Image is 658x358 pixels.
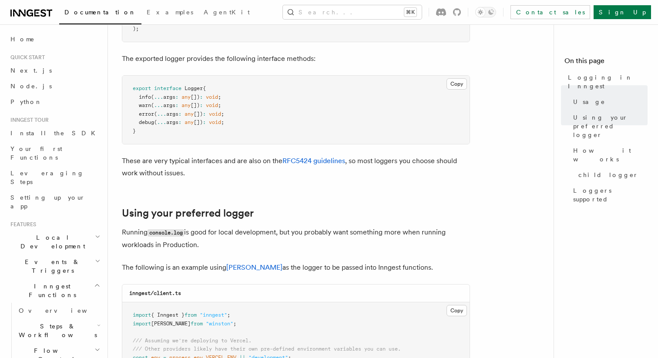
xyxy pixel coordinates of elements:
[133,26,139,32] span: );
[7,54,45,61] span: Quick start
[218,102,221,108] span: ;
[15,318,102,343] button: Steps & Workflows
[568,73,648,90] span: Logging in Inngest
[139,102,151,108] span: warn
[133,321,151,327] span: import
[122,53,470,65] p: The exported logger provides the following interface methods:
[203,111,206,117] span: :
[578,171,638,179] span: child logger
[206,94,218,100] span: void
[175,102,178,108] span: :
[198,3,255,23] a: AgentKit
[7,141,102,165] a: Your first Functions
[59,3,141,24] a: Documentation
[133,85,151,91] span: export
[446,78,467,90] button: Copy
[129,290,181,296] code: inngest/client.ts
[573,97,605,106] span: Usage
[200,312,227,318] span: "inngest"
[133,312,151,318] span: import
[221,119,224,125] span: ;
[191,321,203,327] span: from
[204,9,250,16] span: AgentKit
[175,94,178,100] span: :
[10,130,101,137] span: Install the SDK
[185,111,194,117] span: any
[570,94,648,110] a: Usage
[7,278,102,303] button: Inngest Functions
[7,63,102,78] a: Next.js
[282,157,345,165] a: RFC5424 guidelines
[10,98,42,105] span: Python
[10,194,85,210] span: Setting up your app
[7,117,49,124] span: Inngest tour
[10,170,84,185] span: Leveraging Steps
[218,94,221,100] span: ;
[19,307,108,314] span: Overview
[200,94,203,100] span: :
[570,143,648,167] a: How it works
[203,85,206,91] span: {
[181,94,191,100] span: any
[206,102,218,108] span: void
[233,321,236,327] span: ;
[163,102,175,108] span: args
[7,165,102,190] a: Leveraging Steps
[570,183,648,207] a: Loggers supported
[226,263,282,271] a: [PERSON_NAME]
[141,3,198,23] a: Examples
[139,119,154,125] span: debug
[15,322,97,339] span: Steps & Workflows
[227,312,230,318] span: ;
[154,85,181,91] span: interface
[15,303,102,318] a: Overview
[594,5,651,19] a: Sign Up
[10,35,35,43] span: Home
[178,111,181,117] span: :
[133,338,252,344] span: /// Assuming we're deploying to Vercel.
[181,102,191,108] span: any
[133,128,136,134] span: }
[7,230,102,254] button: Local Development
[7,31,102,47] a: Home
[7,221,36,228] span: Features
[194,119,203,125] span: [])
[206,321,233,327] span: "winston"
[7,94,102,110] a: Python
[157,119,166,125] span: ...
[139,111,154,117] span: error
[573,146,648,164] span: How it works
[10,83,52,90] span: Node.js
[7,125,102,141] a: Install the SDK
[203,119,206,125] span: :
[7,78,102,94] a: Node.js
[7,190,102,214] a: Setting up your app
[191,94,200,100] span: [])
[133,346,401,352] span: /// Other providers likely have their own pre-defined environment variables you can use.
[564,56,648,70] h4: On this page
[7,258,95,275] span: Events & Triggers
[122,207,254,219] a: Using your preferred logger
[7,233,95,251] span: Local Development
[122,226,470,251] p: Running is good for local development, but you probably want something more when running workload...
[122,155,470,179] p: These are very typical interfaces and are also on the , so most loggers you choose should work wi...
[122,261,470,274] p: The following is an example using as the logger to be passed into Inngest functions.
[209,111,221,117] span: void
[7,254,102,278] button: Events & Triggers
[200,102,203,108] span: :
[475,7,496,17] button: Toggle dark mode
[178,119,181,125] span: :
[139,94,151,100] span: info
[446,305,467,316] button: Copy
[564,70,648,94] a: Logging in Inngest
[209,119,221,125] span: void
[166,119,178,125] span: args
[151,94,154,100] span: (
[154,94,163,100] span: ...
[185,119,194,125] span: any
[154,119,157,125] span: (
[194,111,203,117] span: [])
[10,67,52,74] span: Next.js
[221,111,224,117] span: ;
[147,9,193,16] span: Examples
